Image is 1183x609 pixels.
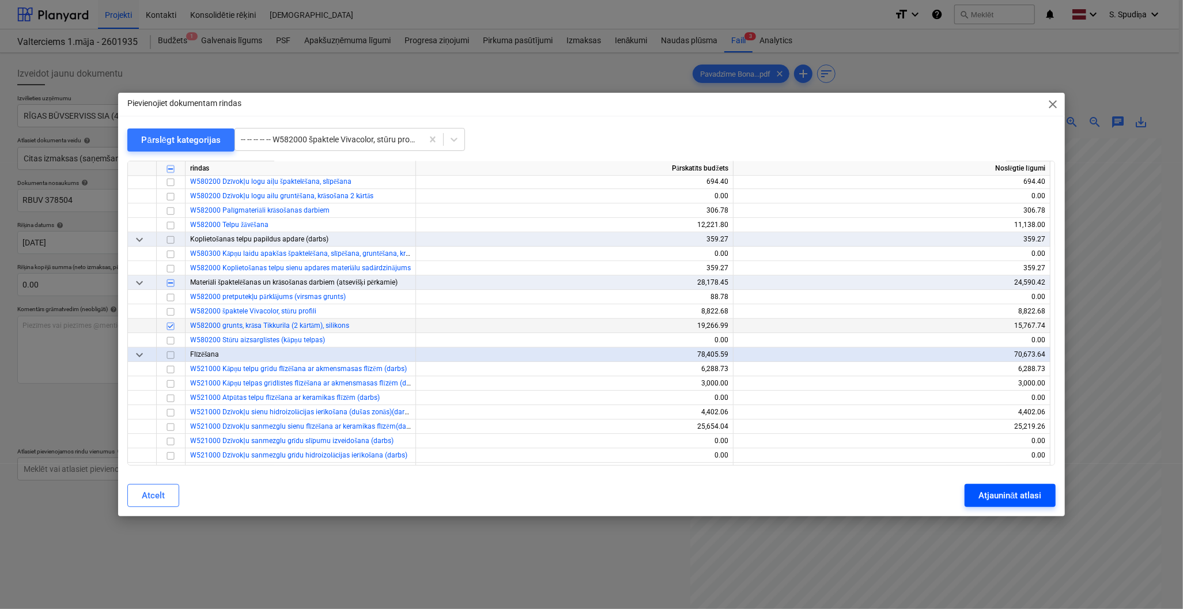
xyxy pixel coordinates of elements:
[141,133,221,147] div: Pārslēgt kategorijas
[190,365,407,373] a: W521000 Kāpņu telpu grīdu flīzēšana ar akmensmasas flīzēm (darbs)
[421,275,728,290] div: 28,178.45
[734,161,1050,176] div: Noslēgtie līgumi
[978,488,1041,503] div: Atjaunināt atlasi
[421,247,728,261] div: 0.00
[133,233,146,247] span: keyboard_arrow_down
[127,128,235,152] button: Pārslēgt kategorijas
[738,419,1045,434] div: 25,219.26
[190,321,349,330] a: W582000 grunts, krāsa Tikkurila (2 kārtām), silikons
[738,347,1045,362] div: 70,673.64
[421,203,728,218] div: 306.78
[421,405,728,419] div: 4,402.06
[190,249,501,258] a: W580300 Kāpņu laidu apakšas špaktelēšana, slīpēšana, gruntēšana, krāsošana 2 kārtās no sastatnēm
[190,307,316,315] a: W582000 špaktele Vivacolor, stūru profili
[738,275,1045,290] div: 24,590.42
[421,232,728,247] div: 359.27
[416,161,734,176] div: Pārskatīts budžets
[421,376,728,391] div: 3,000.00
[190,192,373,200] a: W580200 Dzīvokļu logu ailu gruntēšana, krāsošana 2 kārtās
[421,175,728,189] div: 694.40
[738,463,1045,477] div: 3,548.51
[421,319,728,333] div: 19,266.99
[738,218,1045,232] div: 11,138.00
[738,247,1045,261] div: 0.00
[738,405,1045,419] div: 4,402.06
[738,290,1045,304] div: 0.00
[421,391,728,405] div: 0.00
[738,362,1045,376] div: 6,288.73
[190,336,325,344] a: W580200 Stūru aizsarglīstes (kāpņu telpas)
[738,391,1045,405] div: 0.00
[965,484,1055,507] button: Atjaunināt atlasi
[421,304,728,319] div: 8,822.68
[190,422,418,430] a: W521000 Dzīvokļu sanmezglu sienu flīzēšana ar keramikas flīzēm(darbs)
[421,434,728,448] div: 0.00
[190,451,407,459] a: W521000 Dzīvokļu sanmezglu grīdu hidroizolācijas ierīkošana (darbs)
[142,488,165,503] div: Atcelt
[738,203,1045,218] div: 306.78
[738,261,1045,275] div: 359.27
[190,293,346,301] a: W582000 pretputekļu pārklājums (virsmas grunts)
[190,278,398,286] span: Materiāli špaktelēšanas un krāsošanas darbiem (atsevišķi pērkamie)
[738,175,1045,189] div: 694.40
[421,261,728,275] div: 359.27
[738,333,1045,347] div: 0.00
[421,189,728,203] div: 0.00
[738,319,1045,333] div: 15,767.74
[738,376,1045,391] div: 3,000.00
[738,232,1045,247] div: 359.27
[190,177,352,186] a: W580200 Dzīvokļu logu aiļu špaktelēšana, slīpēšana
[421,347,728,362] div: 78,405.59
[421,463,728,477] div: 3,548.51
[190,437,394,445] a: W521000 Dzīvokļu sanmezglu grīdu slīpumu izveidošana (darbs)
[127,484,179,507] button: Atcelt
[186,161,416,176] div: rindas
[190,264,411,272] a: W582000 Koplietošanas telpu sienu apdares materiālu sadārdzinājums
[190,408,414,416] a: W521000 Dzīvokļu sienu hidroizolācijas ierīkošana (dušas zonās)(darbs)
[421,290,728,304] div: 88.78
[421,362,728,376] div: 6,288.73
[421,333,728,347] div: 0.00
[738,304,1045,319] div: 8,822.68
[190,350,219,358] span: Flīzēšana
[421,419,728,434] div: 25,654.04
[738,448,1045,463] div: 0.00
[190,206,330,214] a: W582000 Palīgmateriāli krāsošanas darbiem
[190,394,380,402] a: W521000 Atpūtas telpu flīzēšana ar keramikas flīzēm (darbs)
[190,379,422,387] a: W521000 Kāpņu telpas grīdlīstes flīzēšana ar akmensmasas flīzēm (darbs)
[1046,97,1060,111] span: close
[1125,554,1183,609] iframe: Chat Widget
[421,218,728,232] div: 12,221.80
[133,276,146,290] span: keyboard_arrow_down
[738,434,1045,448] div: 0.00
[738,189,1045,203] div: 0.00
[133,348,146,362] span: keyboard_arrow_down
[190,221,269,229] a: W582000 Telpu žāvēšana
[190,235,328,243] span: Koplietošanas telpu papildus apdare (darbs)
[421,448,728,463] div: 0.00
[127,97,241,109] p: Pievienojiet dokumentam rindas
